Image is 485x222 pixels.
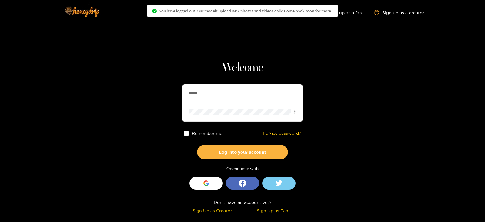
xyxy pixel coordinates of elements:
button: Log into your account [197,145,288,159]
div: Or continue with [182,165,303,172]
h1: Welcome [182,61,303,75]
a: Sign up as a fan [320,10,362,15]
div: Sign Up as Creator [184,207,241,214]
span: You have logged out. Our models upload new photos and videos daily. Come back soon for more.. [159,8,333,13]
span: check-circle [152,9,157,13]
a: Forgot password? [263,131,301,136]
span: eye-invisible [293,110,296,114]
div: Sign Up as Fan [244,207,301,214]
a: Sign up as a creator [374,10,424,15]
div: Don't have an account yet? [182,199,303,206]
span: Remember me [192,131,222,136]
